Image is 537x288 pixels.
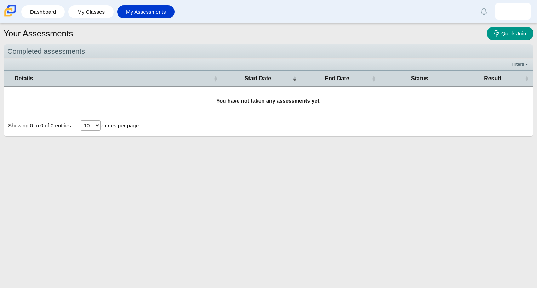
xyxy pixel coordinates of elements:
[507,6,519,17] img: malik.carter.yw2XeO
[15,75,33,81] span: Details
[3,3,18,18] img: Carmen School of Science & Technology
[411,75,428,81] span: Status
[72,5,110,18] a: My Classes
[4,28,73,40] h1: Your Assessments
[121,5,171,18] a: My Assessments
[4,44,533,59] div: Completed assessments
[213,71,218,86] span: Details : Activate to sort
[292,71,297,86] span: Start Date : Activate to remove sorting
[484,75,501,81] span: Result
[495,3,531,20] a: malik.carter.yw2XeO
[501,30,526,36] span: Quick Join
[525,71,529,86] span: Result : Activate to sort
[476,4,492,19] a: Alerts
[245,75,272,81] span: Start Date
[372,71,376,86] span: End Date : Activate to sort
[487,27,533,40] a: Quick Join
[101,122,139,128] label: entries per page
[216,98,321,104] b: You have not taken any assessments yet.
[4,115,71,136] div: Showing 0 to 0 of 0 entries
[510,61,531,68] a: Filters
[325,75,349,81] span: End Date
[25,5,61,18] a: Dashboard
[3,13,18,19] a: Carmen School of Science & Technology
